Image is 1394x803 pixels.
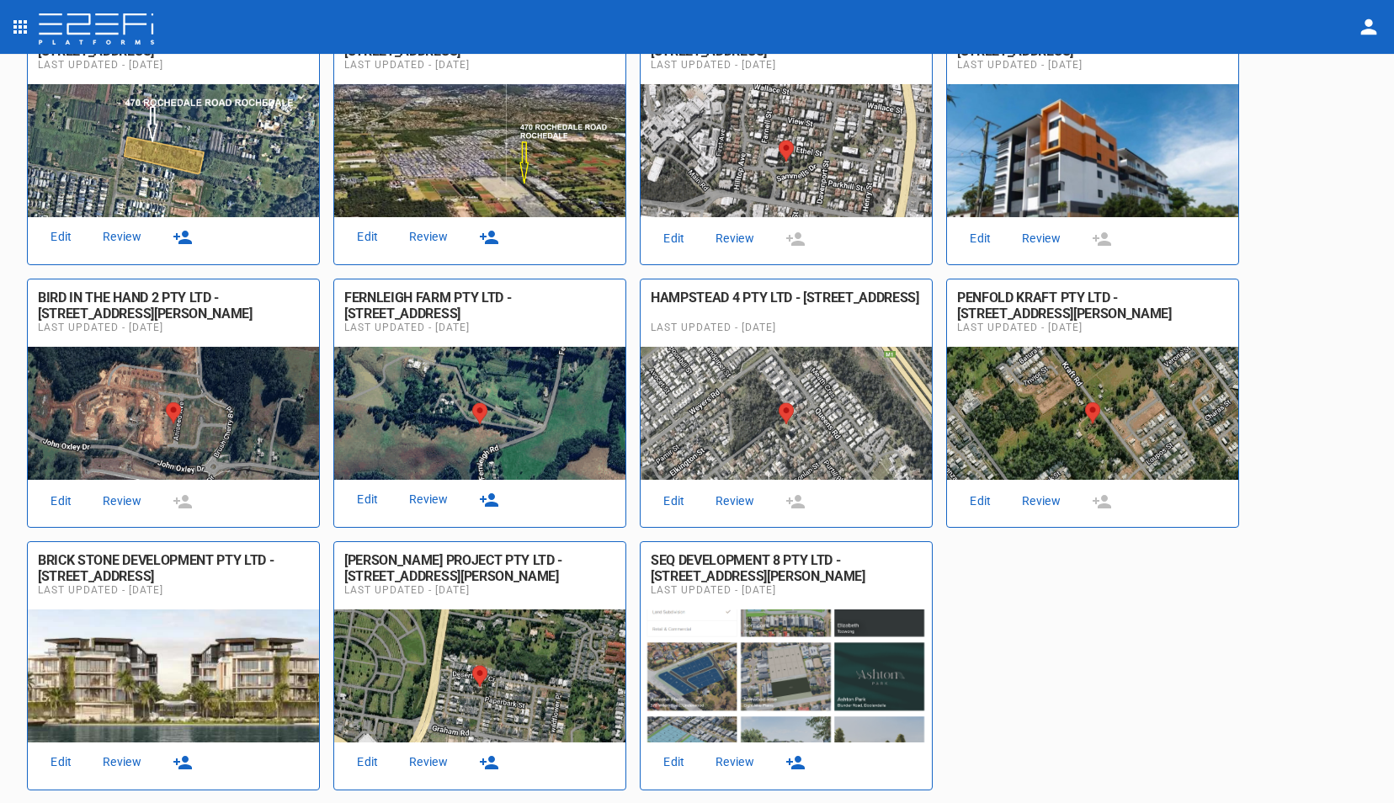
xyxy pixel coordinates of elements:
[28,609,319,742] img: Proposal Image
[38,552,309,584] div: BRICK STONE DEVELOPMENT PTY LTD - [STREET_ADDRESS]
[334,347,625,480] img: Proposal Image
[38,290,309,322] h6: BIRD IN THE HAND 2 PTY LTD - 344 John Oxley Dr, Thrumster
[95,751,149,774] a: Review
[344,290,615,322] div: FERNLEIGH FARM PTY LTD - [STREET_ADDRESS]
[647,490,701,513] a: Edit
[708,227,762,250] a: Review
[1014,490,1068,513] a: Review
[344,59,615,71] span: Last Updated - [DATE]
[35,751,88,774] a: Edit
[708,490,762,513] a: Review
[641,347,932,480] img: Proposal Image
[954,227,1008,250] a: Edit
[35,226,88,248] a: Edit
[651,290,922,306] div: HAMPSTEAD 4 PTY LTD - [STREET_ADDRESS]
[344,552,615,584] h6: BRIDGEMAN PROJECT PTY LTD - 11 Desertrose Cres, Bridgeman Downs
[1014,227,1068,250] a: Review
[38,584,309,596] span: Last Updated - [DATE]
[641,84,932,217] img: Proposal Image
[651,552,922,584] h6: SEQ DEVELOPMENT 8 PTY LTD - 103 Elizabeth St, Toowong
[957,59,1228,71] span: Last Updated - [DATE]
[957,290,1228,322] div: PENFOLD KRAFT PTY LTD - [STREET_ADDRESS][PERSON_NAME]
[641,609,932,742] img: Proposal Image
[28,347,319,480] img: Proposal Image
[344,584,615,596] span: Last Updated - [DATE]
[651,584,922,596] span: Last Updated - [DATE]
[402,488,455,511] a: Review
[947,84,1238,217] img: Proposal Image
[38,322,309,333] span: Last Updated - [DATE]
[334,609,625,742] img: Proposal Image
[38,552,309,584] h6: BRICK STONE DEVELOPMENT PTY LTD - 580 Nerang Broadbeach Rd, Carrara
[954,490,1008,513] a: Edit
[402,751,455,774] a: Review
[344,290,615,322] h6: FERNLEIGH FARM PTY LTD - 663 Fernleigh Rd, Brooklet
[344,552,615,600] div: [PERSON_NAME] PROJECT PTY LTD - [STREET_ADDRESS][PERSON_NAME][PERSON_NAME]
[651,290,922,322] h6: HAMPSTEAD 4 PTY LTD - 15 Aramis Pl, Nudgee
[957,322,1228,333] span: Last Updated - [DATE]
[647,751,701,774] a: Edit
[651,552,922,584] div: SEQ DEVELOPMENT 8 PTY LTD - [STREET_ADDRESS][PERSON_NAME]
[708,751,762,774] a: Review
[344,322,615,333] span: Last Updated - [DATE]
[28,84,319,217] img: Proposal Image
[341,751,395,774] a: Edit
[95,490,149,513] a: Review
[651,322,922,333] span: Last Updated - [DATE]
[947,347,1238,480] img: Proposal Image
[35,490,88,513] a: Edit
[341,226,395,248] a: Edit
[38,59,309,71] span: Last Updated - [DATE]
[647,227,701,250] a: Edit
[651,59,922,71] span: Last Updated - [DATE]
[957,290,1228,322] h6: PENFOLD KRAFT PTY LTD - 85 Kraft Rd, Pallara
[334,84,625,217] img: Proposal Image
[95,226,149,248] a: Review
[402,226,455,248] a: Review
[38,290,309,322] div: BIRD IN THE HAND 2 PTY LTD - [STREET_ADDRESS][PERSON_NAME]
[341,488,395,511] a: Edit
